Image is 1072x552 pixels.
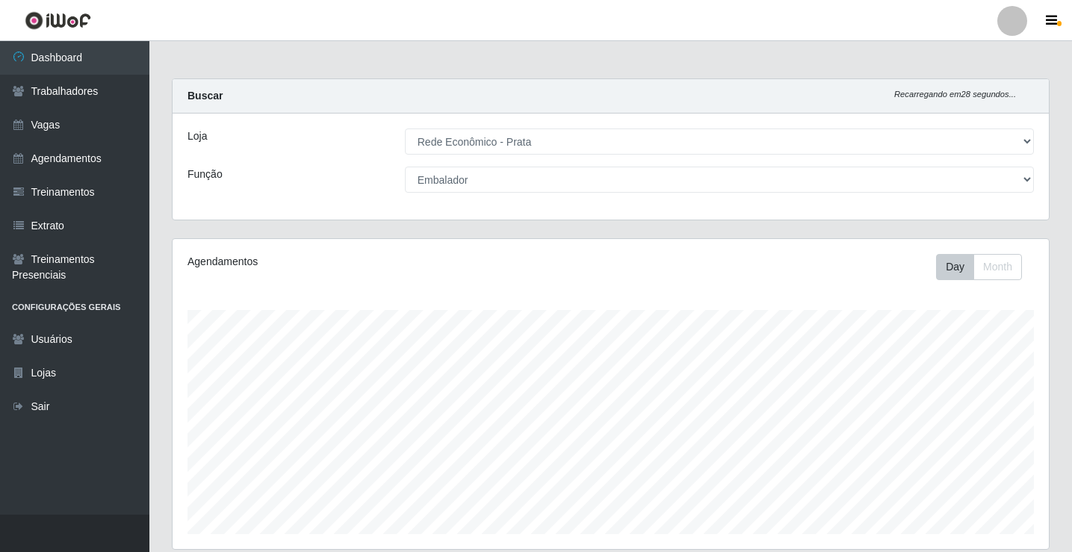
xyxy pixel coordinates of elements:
[188,90,223,102] strong: Buscar
[936,254,1022,280] div: First group
[973,254,1022,280] button: Month
[936,254,1034,280] div: Toolbar with button groups
[894,90,1016,99] i: Recarregando em 28 segundos...
[25,11,91,30] img: CoreUI Logo
[188,128,207,144] label: Loja
[188,167,223,182] label: Função
[188,254,527,270] div: Agendamentos
[936,254,974,280] button: Day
